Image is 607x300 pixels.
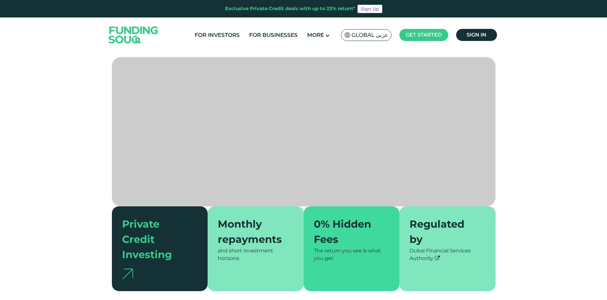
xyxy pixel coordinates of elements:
[102,19,165,51] img: Logo
[410,217,478,247] div: Regulated by
[225,5,355,12] div: Exclusive Private Credit deals with up to 23% return*
[248,30,299,40] a: For Businesses
[345,32,350,38] img: SA Flag
[193,30,241,40] a: For Investors
[218,217,286,247] div: Monthly repayments
[456,29,497,41] a: Sign in
[307,32,324,38] span: More
[410,247,485,262] div: Dubai Financial Services Authority
[314,247,390,262] div: The return you see is what you get
[467,32,486,38] span: Sign in
[218,247,294,262] div: and short investment horizons
[358,5,382,13] a: Sign Up
[122,269,133,279] img: arrow
[406,32,442,38] span: Get started
[352,31,388,39] span: Global عربي
[122,217,190,262] div: Private Credit Investing
[314,217,382,247] div: 0% Hidden Fees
